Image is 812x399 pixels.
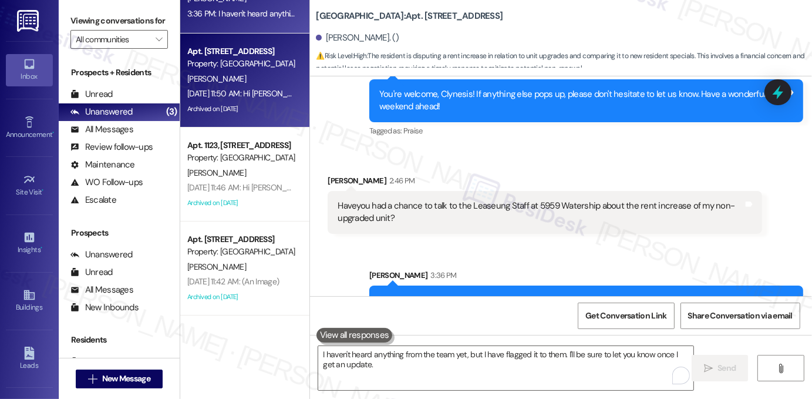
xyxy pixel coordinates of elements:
a: Leads [6,343,53,375]
button: Get Conversation Link [578,303,674,329]
div: Residents [59,334,180,346]
div: Archived on [DATE] [186,196,297,210]
span: [PERSON_NAME] [187,261,246,272]
i:  [704,364,713,373]
span: • [42,186,44,195]
div: I haven't heard anything from the team yet, but I have flagged it to them. I'll be sure to let yo... [379,294,784,320]
div: [PERSON_NAME] [369,269,803,286]
div: Unread [70,356,113,368]
div: New Inbounds [70,301,139,314]
div: [DATE] 11:42 AM: (An Image) [187,276,279,287]
div: WO Follow-ups [70,176,143,189]
span: New Message [102,373,150,385]
div: [DATE] 11:46 AM: Hi [PERSON_NAME], Just a reminder - Game Night is happening tonight! Check out t... [187,182,739,193]
span: [PERSON_NAME] [187,167,246,178]
span: • [52,129,54,137]
span: : The resident is disputing a rent increase in relation to unit upgrades and comparing it to new ... [316,50,812,75]
img: ResiDesk Logo [17,10,41,32]
div: Unread [70,266,113,279]
div: (3) [163,103,180,121]
i:  [776,364,785,373]
div: Prospects [59,227,180,239]
span: Get Conversation Link [585,310,666,322]
div: All Messages [70,284,133,296]
strong: ⚠️ Risk Level: High [316,51,366,61]
button: Share Conversation via email [680,303,800,329]
div: Archived on [DATE] [186,102,297,116]
b: [GEOGRAPHIC_DATA]: Apt. [STREET_ADDRESS] [316,10,503,22]
div: [PERSON_NAME]. () [316,32,399,44]
button: Send [692,355,749,381]
div: [PERSON_NAME] [328,175,762,191]
div: All Messages [70,123,133,136]
div: 2:46 PM [386,175,415,187]
button: New Message [76,370,163,388]
label: Viewing conversations for [70,12,168,30]
input: All communities [76,30,149,49]
div: Archived on [DATE] [186,290,297,304]
div: Apt. [STREET_ADDRESS] [187,45,296,58]
a: Inbox [6,54,53,86]
div: Review follow-ups [70,141,153,153]
i:  [156,35,162,44]
div: Property: [GEOGRAPHIC_DATA] [187,58,296,70]
span: [PERSON_NAME] [187,73,246,84]
span: Send [717,362,736,374]
div: Prospects + Residents [59,66,180,79]
div: 3:36 PM [427,269,456,281]
a: Insights • [6,227,53,259]
div: Haveyou had a chance to talk to the Leaseung Staff at 5959 Watership about the rent increase of m... [338,200,743,225]
div: Apt. [STREET_ADDRESS] [187,233,296,246]
div: [DATE] 11:50 AM: Hi [PERSON_NAME], Just a reminder - Game Night is happening tonight! Check out t... [187,88,740,99]
textarea: To enrich screen reader interactions, please activate Accessibility in Grammarly extension settings [318,346,693,390]
div: Unanswered [70,249,133,261]
div: Unread [70,88,113,100]
div: Tagged as: [369,122,803,139]
div: Escalate [70,194,116,206]
a: Buildings [6,285,53,317]
i:  [88,374,97,384]
span: Praise [403,126,423,136]
div: Property: [GEOGRAPHIC_DATA] [187,246,296,258]
span: Share Conversation via email [688,310,793,322]
span: • [41,244,42,252]
div: Apt. 1123, [STREET_ADDRESS] [187,139,296,152]
a: Site Visit • [6,170,53,202]
div: You're welcome, Clynesis! If anything else pops up, please don't hesitate to let us know. Have a ... [379,88,784,113]
div: Unanswered [70,106,133,118]
div: Property: [GEOGRAPHIC_DATA] [187,152,296,164]
div: Maintenance [70,159,135,171]
div: 3:36 PM: I haven't heard anything from the team yet, but I have flagged it to them. I'll be sure ... [187,8,625,19]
